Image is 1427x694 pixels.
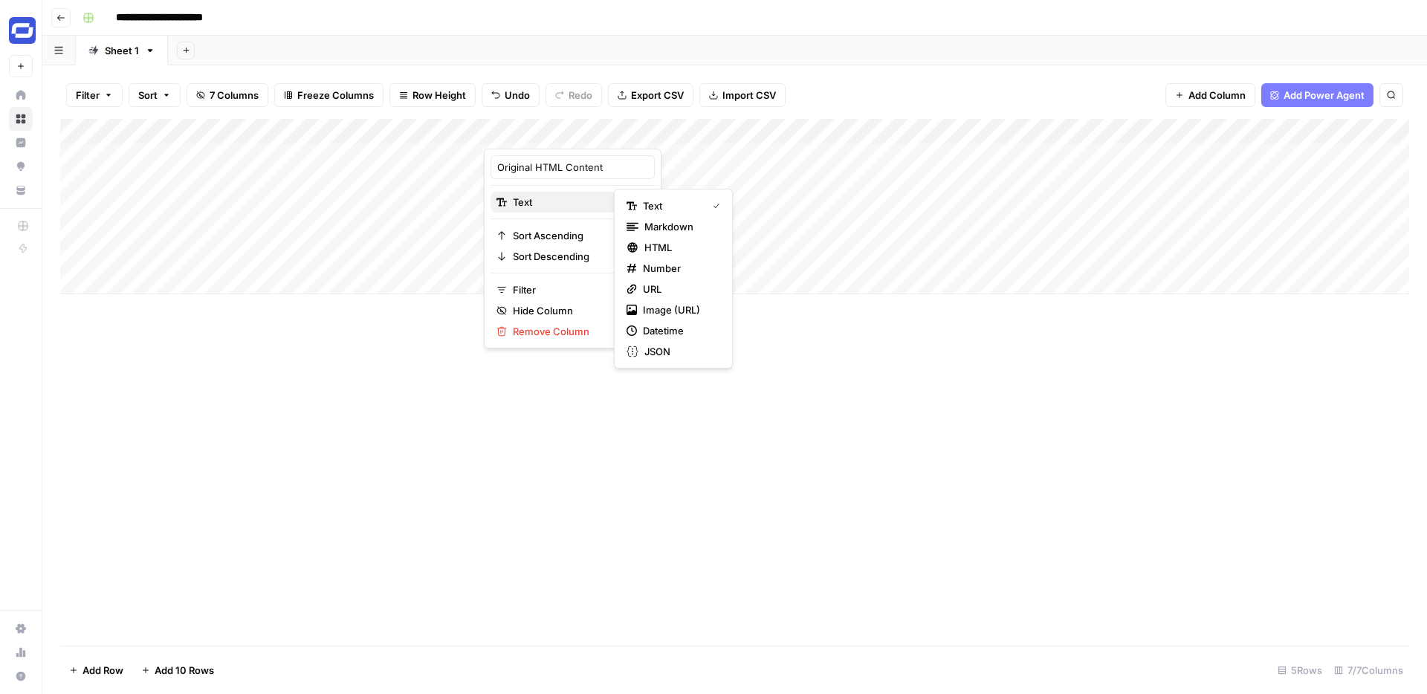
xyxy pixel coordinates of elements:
[643,302,714,317] span: Image (URL)
[643,323,714,338] span: Datetime
[644,219,714,234] span: Markdown
[643,282,714,296] span: URL
[643,261,714,276] span: Number
[644,240,714,255] span: HTML
[643,198,701,213] span: Text
[513,195,628,210] span: Text
[644,344,714,359] span: JSON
